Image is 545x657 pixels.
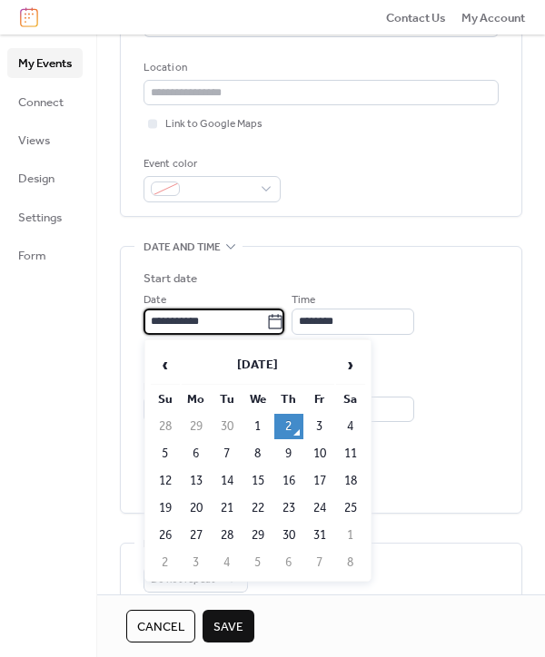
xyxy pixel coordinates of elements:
td: 20 [182,495,211,521]
span: ‹ [152,347,179,383]
span: My Account [461,9,525,27]
td: 19 [151,495,180,521]
td: 26 [151,523,180,548]
th: Su [151,387,180,412]
span: Contact Us [386,9,446,27]
td: 18 [336,468,365,494]
div: Event color [144,155,277,173]
td: 11 [336,441,365,466]
th: Tu [213,387,242,412]
td: 29 [182,414,211,439]
span: Link to Google Maps [165,115,263,133]
a: Connect [7,87,83,116]
div: Start date [144,270,197,288]
td: 23 [274,495,303,521]
td: 7 [213,441,242,466]
td: 2 [274,414,303,439]
button: Cancel [126,610,195,642]
a: My Account [461,8,525,26]
td: 28 [151,414,180,439]
td: 4 [336,414,365,439]
td: 12 [151,468,180,494]
td: 3 [182,550,211,575]
td: 14 [213,468,242,494]
span: Views [18,132,50,150]
span: Cancel [137,618,184,636]
td: 2 [151,550,180,575]
td: 27 [182,523,211,548]
a: Contact Us [386,8,446,26]
td: 15 [243,468,272,494]
td: 17 [305,468,334,494]
span: Save [213,618,243,636]
td: 13 [182,468,211,494]
td: 6 [182,441,211,466]
td: 5 [151,441,180,466]
td: 21 [213,495,242,521]
td: 30 [213,414,242,439]
td: 6 [274,550,303,575]
td: 8 [243,441,272,466]
a: Settings [7,202,83,231]
span: Form [18,247,46,265]
td: 25 [336,495,365,521]
th: Th [274,387,303,412]
img: logo [20,7,38,27]
a: Form [7,240,83,270]
td: 1 [336,523,365,548]
td: 31 [305,523,334,548]
td: 8 [336,550,365,575]
td: 24 [305,495,334,521]
span: › [337,347,364,383]
td: 16 [274,468,303,494]
span: Design [18,170,54,188]
th: We [243,387,272,412]
th: Sa [336,387,365,412]
th: Mo [182,387,211,412]
td: 22 [243,495,272,521]
td: 29 [243,523,272,548]
td: 10 [305,441,334,466]
td: 3 [305,414,334,439]
td: 5 [243,550,272,575]
span: Connect [18,93,64,112]
td: 30 [274,523,303,548]
a: My Events [7,48,83,77]
th: Fr [305,387,334,412]
td: 28 [213,523,242,548]
td: 7 [305,550,334,575]
button: Save [203,610,254,642]
td: 9 [274,441,303,466]
td: 4 [213,550,242,575]
a: Design [7,163,83,192]
span: Date and time [144,238,221,256]
a: Views [7,125,83,154]
td: 1 [243,414,272,439]
th: [DATE] [182,346,334,385]
span: Date [144,291,166,309]
span: Settings [18,209,62,227]
div: Location [144,59,495,77]
span: Time [292,291,315,309]
span: My Events [18,54,72,73]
